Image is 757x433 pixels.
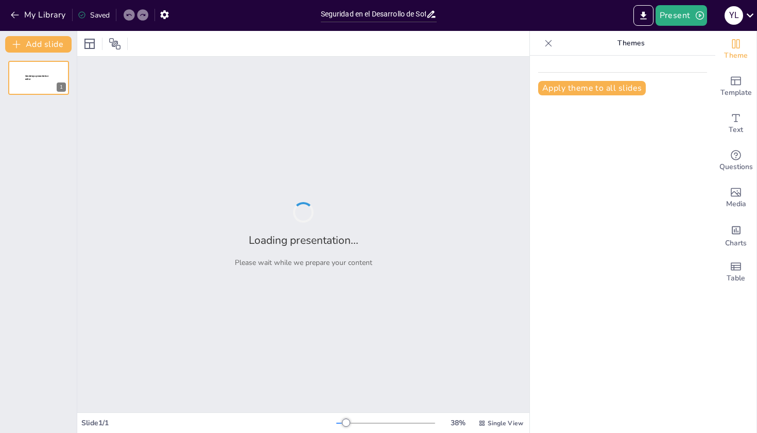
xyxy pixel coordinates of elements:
div: Y L [725,6,743,25]
span: Questions [719,161,753,173]
div: Add text boxes [715,105,756,142]
span: Charts [725,238,747,249]
button: Present [656,5,707,26]
button: Apply theme to all slides [538,81,646,95]
span: Single View [488,419,523,427]
div: Add ready made slides [715,68,756,105]
span: Theme [724,50,748,61]
span: Table [727,273,745,284]
div: Add a table [715,254,756,291]
div: 1 [8,61,69,95]
span: Sendsteps presentation editor [25,75,48,80]
div: Slide 1 / 1 [81,418,336,428]
button: Y L [725,5,743,26]
button: Add slide [5,36,72,53]
div: 1 [57,82,66,92]
div: Add images, graphics, shapes or video [715,179,756,216]
div: Get real-time input from your audience [715,142,756,179]
span: Text [729,124,743,136]
span: Template [720,87,752,98]
input: Insert title [321,7,426,22]
p: Please wait while we prepare your content [235,258,372,268]
button: My Library [8,7,70,23]
div: 38 % [445,418,470,428]
div: Add charts and graphs [715,216,756,254]
span: Position [109,38,121,50]
div: Change the overall theme [715,31,756,68]
div: Saved [78,10,110,20]
div: Layout [81,36,98,52]
p: Themes [557,31,705,56]
button: Export to PowerPoint [633,5,653,26]
span: Media [726,198,746,210]
h2: Loading presentation... [249,233,358,247]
